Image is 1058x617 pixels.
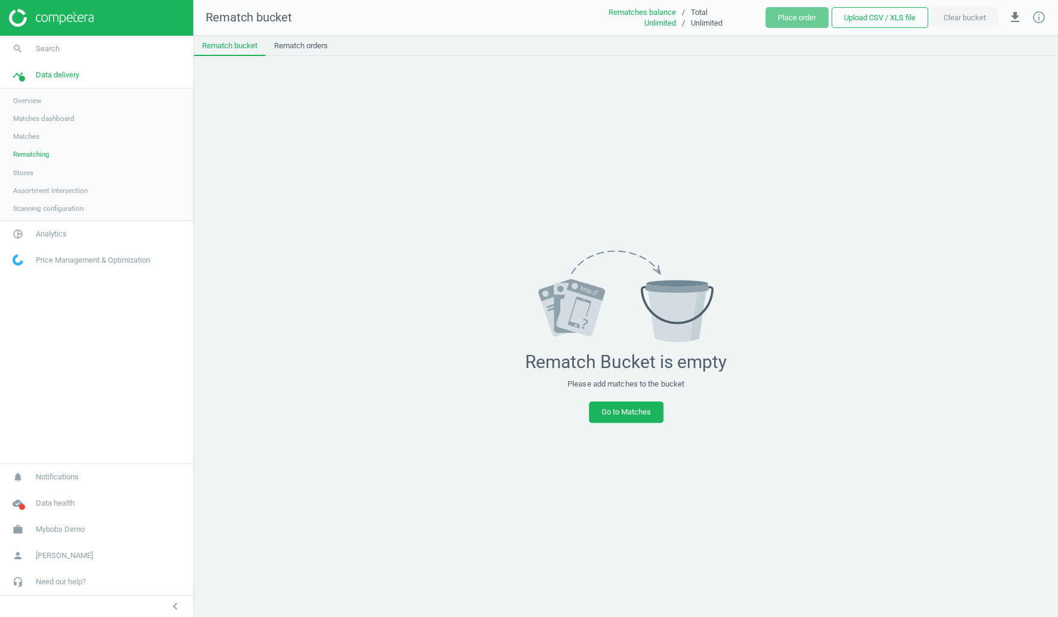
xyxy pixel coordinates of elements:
span: Scanning configuration [13,204,83,213]
span: Need our help? [36,577,86,587]
span: Matches dashboard [13,114,75,123]
div: Total [691,7,765,18]
i: timeline [7,64,29,86]
span: Overview [13,96,42,105]
span: [PERSON_NAME] [36,550,93,561]
span: Stores [13,168,33,177]
button: chevron_left [160,599,190,614]
i: pie_chart_outlined [7,223,29,245]
img: ajHJNr6hYgQAAAAASUVORK5CYII= [9,9,94,27]
a: Go to Matches [589,401,663,423]
span: Matches [13,132,39,141]
i: headset_mic [7,571,29,593]
i: info_outline [1032,10,1046,24]
i: work [7,518,29,541]
span: Assortment intersection [13,186,88,195]
span: Notifications [36,472,79,482]
a: info_outline [1032,10,1046,26]
button: Upload CSV / XLS file [831,7,928,29]
div: Unlimited [587,18,676,29]
img: wGWNvw8QSZomAAAAABJRU5ErkJggg== [13,254,23,266]
div: Please add matches to the bucket [567,379,684,389]
a: Rematch bucket [194,36,266,56]
img: svg+xml;base64,PHN2ZyB4bWxucz0iaHR0cDovL3d3dy53My5vcmcvMjAwMC9zdmciIHZpZXdCb3g9IjAgMCAxNjAuMDggOD... [538,250,713,342]
a: Rematch orders [266,36,336,56]
div: / [676,18,691,29]
div: Rematches balance [587,7,676,18]
i: chevron_left [168,599,182,613]
i: get_app [1008,10,1022,24]
button: Clear bucket [931,7,998,29]
i: person [7,544,29,567]
span: Data delivery [36,70,79,80]
span: Rematching [13,149,49,159]
div: / [676,7,691,18]
i: notifications [7,466,29,488]
span: Analytics [36,229,67,239]
span: Search [36,43,60,54]
i: cloud_done [7,492,29,515]
div: Rematch Bucket is empty [525,351,727,373]
div: Unlimited [691,18,765,29]
span: Data health [36,498,75,509]
span: Rematch bucket [206,10,292,24]
span: Mybobs Demo [36,524,85,535]
span: Price Management & Optimization [36,255,150,266]
button: get_app [1001,4,1029,32]
button: Place order [765,7,829,29]
i: search [7,38,29,60]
